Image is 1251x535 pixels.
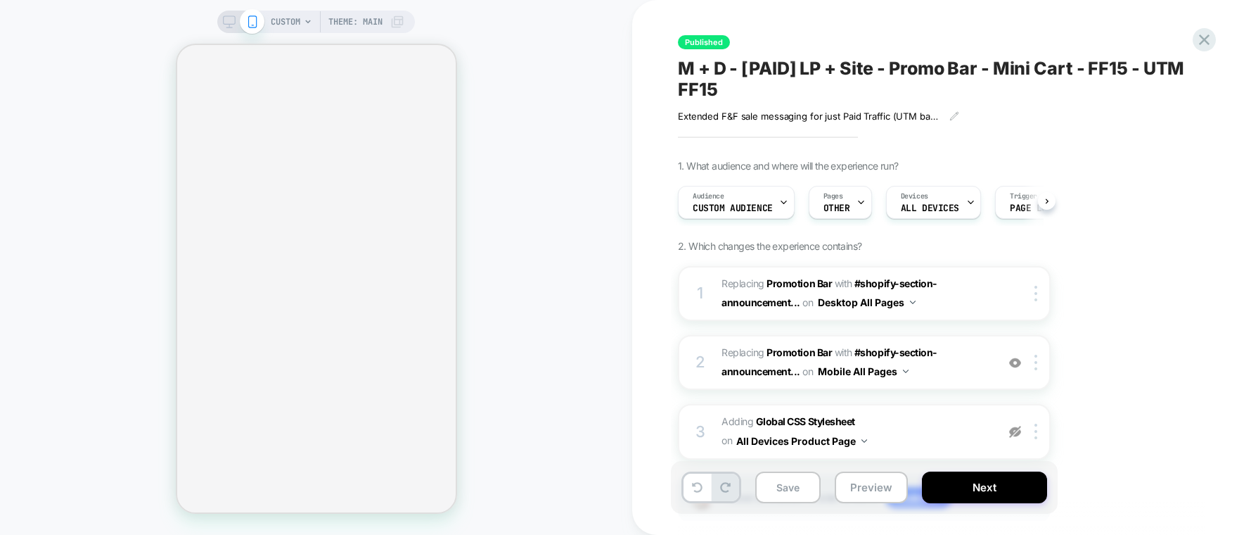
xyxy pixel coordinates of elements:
[721,413,989,451] span: Adding
[861,439,867,443] img: down arrow
[693,279,707,308] div: 1
[693,348,707,377] div: 2
[755,472,821,503] button: Save
[721,432,732,449] span: on
[756,415,855,427] b: Global CSS Stylesheet
[721,277,832,289] span: Replacing
[1009,426,1021,438] img: eye
[678,160,898,172] span: 1. What audience and where will the experience run?
[1010,191,1037,201] span: Trigger
[835,277,852,289] span: WITH
[678,58,1191,100] span: M + D - [PAID] LP + Site - Promo Bar - Mini Cart - FF15 - UTM FF15
[818,292,916,313] button: Desktop All Pages
[693,191,724,201] span: Audience
[328,11,383,33] span: Theme: MAIN
[802,294,813,311] span: on
[1034,424,1037,439] img: close
[903,370,909,373] img: down arrow
[721,346,832,358] span: Replacing
[1034,286,1037,301] img: close
[823,203,850,213] span: OTHER
[901,203,959,213] span: ALL DEVICES
[835,472,908,503] button: Preview
[766,346,832,358] b: Promotion Bar
[901,191,928,201] span: Devices
[818,361,909,382] button: Mobile All Pages
[766,277,832,289] b: Promotion Bar
[910,301,916,304] img: down arrow
[736,431,867,451] button: All Devices Product Page
[271,11,300,33] span: CUSTOM
[802,363,813,380] span: on
[678,240,861,252] span: 2. Which changes the experience contains?
[693,203,773,213] span: Custom Audience
[835,346,852,358] span: WITH
[1010,203,1058,213] span: Page Load
[823,191,843,201] span: Pages
[1009,357,1021,369] img: crossed eye
[693,418,707,446] div: 3
[678,111,939,122] span: Extended F&F sale messaging for just Paid Traffic (UTM based targeting on key LPs)
[922,472,1047,503] button: Next
[678,35,730,49] span: Published
[1034,355,1037,370] img: close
